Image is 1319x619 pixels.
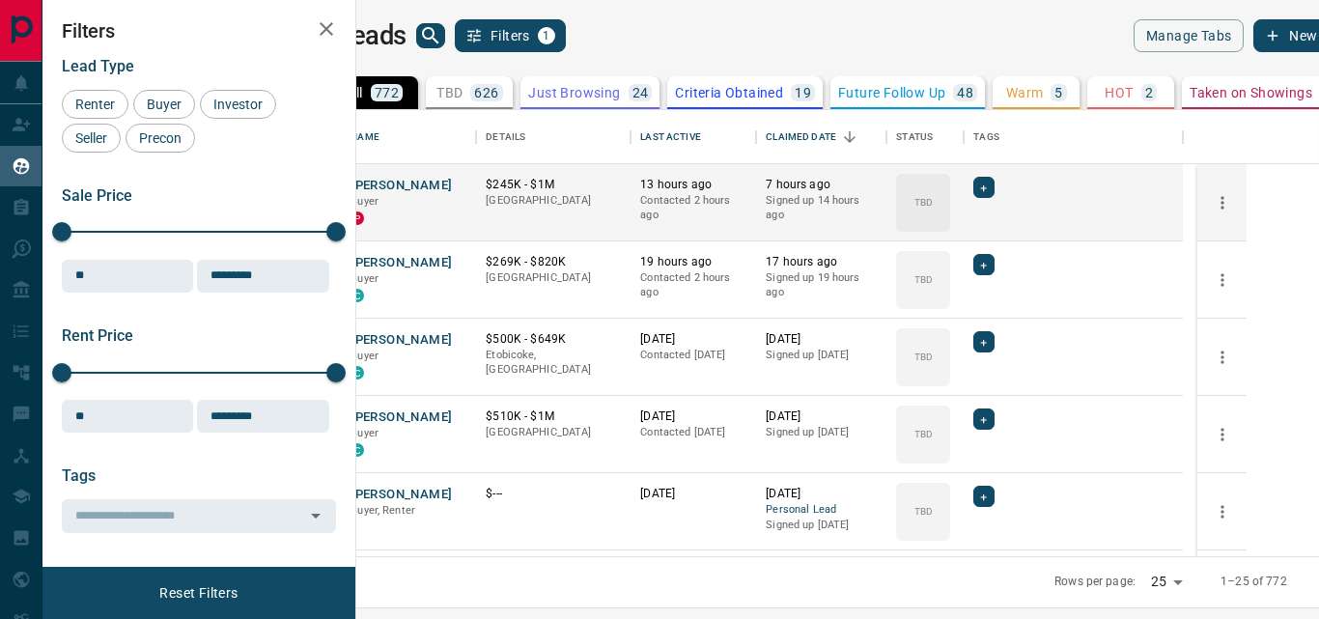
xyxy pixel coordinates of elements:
[766,486,877,502] p: [DATE]
[640,408,746,425] p: [DATE]
[675,86,783,99] p: Criteria Obtained
[486,408,621,425] p: $510K - $1M
[351,195,379,208] span: Buyer
[486,270,621,286] p: [GEOGRAPHIC_DATA]
[766,270,877,300] p: Signed up 19 hours ago
[486,425,621,440] p: [GEOGRAPHIC_DATA]
[351,408,452,427] button: [PERSON_NAME]
[1143,568,1190,596] div: 25
[207,97,269,112] span: Investor
[766,348,877,363] p: Signed up [DATE]
[640,270,746,300] p: Contacted 2 hours ago
[486,348,621,378] p: Etobicoke, [GEOGRAPHIC_DATA]
[528,86,620,99] p: Just Browsing
[1208,343,1237,372] button: more
[62,567,181,585] span: Opportunity Type
[914,350,933,364] p: TBD
[486,254,621,270] p: $269K - $820K
[980,409,987,429] span: +
[980,487,987,506] span: +
[973,177,994,198] div: +
[351,427,379,439] span: Buyer
[914,427,933,441] p: TBD
[126,124,195,153] div: Precon
[896,110,933,164] div: Status
[62,19,336,42] h2: Filters
[640,193,746,223] p: Contacted 2 hours ago
[486,177,621,193] p: $245K - $1M
[957,86,973,99] p: 48
[1190,86,1312,99] p: Taken on Showings
[766,110,836,164] div: Claimed Date
[766,518,877,533] p: Signed up [DATE]
[756,110,886,164] div: Claimed Date
[351,211,364,225] div: property.ca
[766,331,877,348] p: [DATE]
[351,366,364,380] div: condos.ca
[69,97,122,112] span: Renter
[766,254,877,270] p: 17 hours ago
[351,110,379,164] div: Name
[476,110,631,164] div: Details
[1006,86,1044,99] p: Warm
[1105,86,1133,99] p: HOT
[351,177,452,195] button: [PERSON_NAME]
[351,331,452,350] button: [PERSON_NAME]
[1208,497,1237,526] button: more
[62,90,128,119] div: Renter
[62,124,121,153] div: Seller
[69,130,114,146] span: Seller
[795,86,811,99] p: 19
[1208,266,1237,295] button: more
[486,193,621,209] p: [GEOGRAPHIC_DATA]
[631,110,756,164] div: Last Active
[351,486,452,504] button: [PERSON_NAME]
[351,504,415,517] span: Buyer, Renter
[914,272,933,287] p: TBD
[973,408,994,430] div: +
[147,577,250,609] button: Reset Filters
[486,486,621,502] p: $---
[1208,188,1237,217] button: more
[351,289,364,302] div: condos.ca
[62,466,96,485] span: Tags
[486,331,621,348] p: $500K - $649K
[836,124,863,151] button: Sort
[455,19,566,52] button: Filters1
[914,195,933,210] p: TBD
[62,57,134,75] span: Lead Type
[640,254,746,270] p: 19 hours ago
[640,425,746,440] p: Contacted [DATE]
[436,86,463,99] p: TBD
[1134,19,1244,52] button: Manage Tabs
[632,86,649,99] p: 24
[766,408,877,425] p: [DATE]
[973,110,999,164] div: Tags
[973,254,994,275] div: +
[341,110,476,164] div: Name
[1054,574,1136,590] p: Rows per page:
[62,326,133,345] span: Rent Price
[140,97,188,112] span: Buyer
[1054,86,1062,99] p: 5
[980,332,987,352] span: +
[980,255,987,274] span: +
[640,331,746,348] p: [DATE]
[886,110,964,164] div: Status
[133,90,195,119] div: Buyer
[62,186,132,205] span: Sale Price
[640,110,700,164] div: Last Active
[486,110,525,164] div: Details
[132,130,188,146] span: Precon
[1208,420,1237,449] button: more
[980,178,987,197] span: +
[351,443,364,457] div: condos.ca
[200,90,276,119] div: Investor
[640,486,746,502] p: [DATE]
[973,331,994,352] div: +
[1221,574,1286,590] p: 1–25 of 772
[302,502,329,529] button: Open
[375,86,399,99] p: 772
[973,486,994,507] div: +
[640,177,746,193] p: 13 hours ago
